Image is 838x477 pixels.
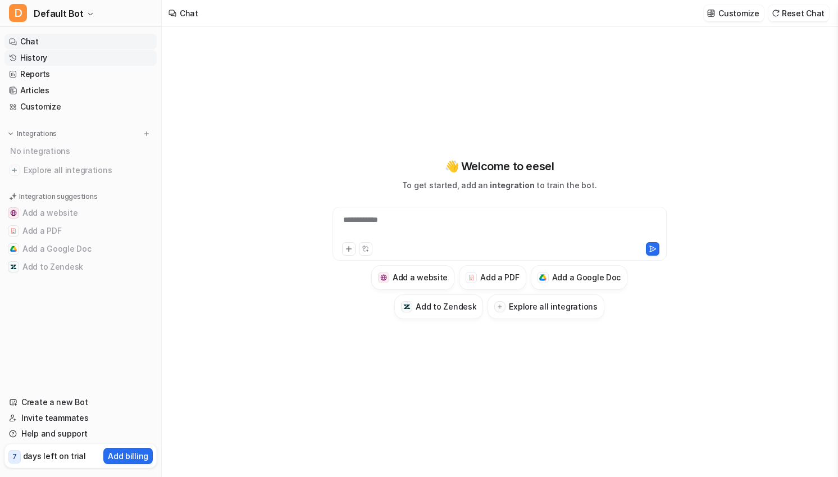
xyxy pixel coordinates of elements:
[4,66,157,82] a: Reports
[416,301,476,312] h3: Add to Zendesk
[488,294,604,319] button: Explore all integrations
[531,265,628,290] button: Add a Google DocAdd a Google Doc
[4,426,157,442] a: Help and support
[4,394,157,410] a: Create a new Bot
[34,6,84,21] span: Default Bot
[371,265,454,290] button: Add a websiteAdd a website
[4,222,157,240] button: Add a PDFAdd a PDF
[180,7,198,19] div: Chat
[490,180,534,190] span: integration
[707,9,715,17] img: customize
[380,274,388,281] img: Add a website
[108,450,148,462] p: Add billing
[4,240,157,258] button: Add a Google DocAdd a Google Doc
[4,50,157,66] a: History
[394,294,483,319] button: Add to ZendeskAdd to Zendesk
[10,228,17,234] img: Add a PDF
[143,130,151,138] img: menu_add.svg
[4,162,157,178] a: Explore all integrations
[552,271,621,283] h3: Add a Google Doc
[7,142,157,160] div: No integrations
[509,301,597,312] h3: Explore all integrations
[4,410,157,426] a: Invite teammates
[718,7,759,19] p: Customize
[704,5,763,21] button: Customize
[539,274,546,281] img: Add a Google Doc
[480,271,519,283] h3: Add a PDF
[4,34,157,49] a: Chat
[4,99,157,115] a: Customize
[19,192,97,202] p: Integration suggestions
[4,128,60,139] button: Integrations
[4,204,157,222] button: Add a websiteAdd a website
[468,274,475,281] img: Add a PDF
[10,264,17,270] img: Add to Zendesk
[393,271,448,283] h3: Add a website
[445,158,554,175] p: 👋 Welcome to eesel
[772,9,780,17] img: reset
[9,4,27,22] span: D
[4,258,157,276] button: Add to ZendeskAdd to Zendesk
[4,83,157,98] a: Articles
[24,161,152,179] span: Explore all integrations
[17,129,57,138] p: Integrations
[103,448,153,464] button: Add billing
[459,265,526,290] button: Add a PDFAdd a PDF
[7,130,15,138] img: expand menu
[12,452,17,462] p: 7
[23,450,86,462] p: days left on trial
[9,165,20,176] img: explore all integrations
[10,210,17,216] img: Add a website
[402,179,596,191] p: To get started, add an to train the bot.
[403,303,411,311] img: Add to Zendesk
[10,246,17,252] img: Add a Google Doc
[768,5,829,21] button: Reset Chat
